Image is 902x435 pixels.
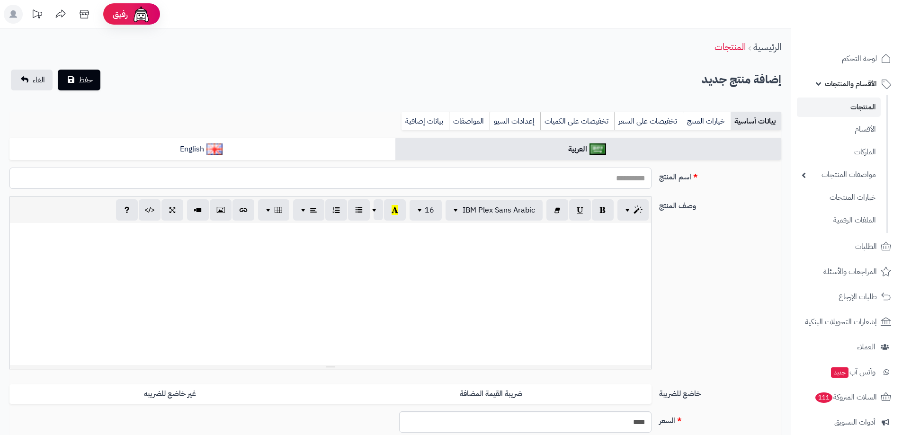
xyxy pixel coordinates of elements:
[838,11,893,31] img: logo-2.png
[25,5,49,26] a: تحديثات المنصة
[425,204,434,216] span: 16
[9,384,330,404] label: غير خاضع للضريبه
[683,112,731,131] a: خيارات المنتج
[589,143,606,155] img: العربية
[797,361,896,383] a: وآتس آبجديد
[330,384,652,404] label: ضريبة القيمة المضافة
[857,340,875,354] span: العملاء
[797,98,881,117] a: المنتجات
[9,138,395,161] a: English
[797,311,896,333] a: إشعارات التحويلات البنكية
[540,112,614,131] a: تخفيضات على الكميات
[79,74,93,86] span: حفظ
[797,142,881,162] a: الماركات
[58,70,100,90] button: حفظ
[797,260,896,283] a: المراجعات والأسئلة
[797,386,896,408] a: السلات المتروكة111
[702,70,781,89] h2: إضافة منتج جديد
[831,367,848,378] span: جديد
[490,112,540,131] a: إعدادات السيو
[33,74,45,86] span: الغاء
[655,196,785,212] label: وصف المنتج
[463,204,535,216] span: IBM Plex Sans Arabic
[834,416,875,429] span: أدوات التسويق
[797,336,896,358] a: العملاء
[614,112,683,131] a: تخفيضات على السعر
[797,285,896,308] a: طلبات الإرجاع
[797,119,881,140] a: الأقسام
[753,40,781,54] a: الرئيسية
[449,112,490,131] a: المواصفات
[842,52,877,65] span: لوحة التحكم
[446,200,543,221] button: IBM Plex Sans Arabic
[395,138,781,161] a: العربية
[814,392,833,403] span: 111
[206,143,223,155] img: English
[797,210,881,231] a: الملفات الرقمية
[839,290,877,303] span: طلبات الإرجاع
[805,315,877,328] span: إشعارات التحويلات البنكية
[797,165,881,185] a: مواصفات المنتجات
[714,40,746,54] a: المنتجات
[814,391,877,404] span: السلات المتروكة
[402,112,449,131] a: بيانات إضافية
[855,240,877,253] span: الطلبات
[410,200,442,221] button: 16
[830,365,875,379] span: وآتس آب
[797,187,881,208] a: خيارات المنتجات
[113,9,128,20] span: رفيق
[797,47,896,70] a: لوحة التحكم
[731,112,781,131] a: بيانات أساسية
[655,384,785,399] label: خاضع للضريبة
[825,77,877,90] span: الأقسام والمنتجات
[823,265,877,278] span: المراجعات والأسئلة
[132,5,151,24] img: ai-face.png
[797,411,896,434] a: أدوات التسويق
[11,70,53,90] a: الغاء
[655,411,785,426] label: السعر
[797,235,896,258] a: الطلبات
[655,168,785,183] label: اسم المنتج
